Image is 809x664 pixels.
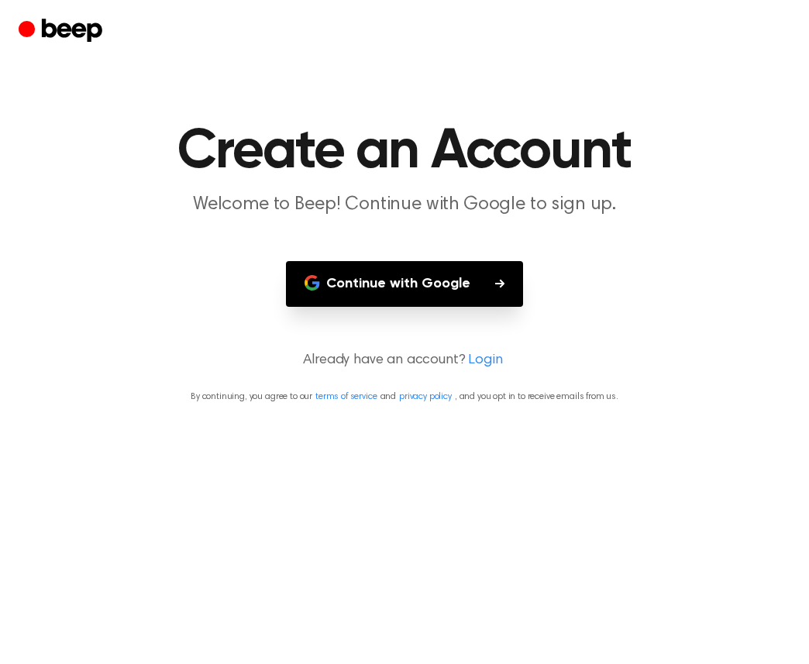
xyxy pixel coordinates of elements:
[19,390,790,404] p: By continuing, you agree to our and , and you opt in to receive emails from us.
[468,350,502,371] a: Login
[19,350,790,371] p: Already have an account?
[19,124,790,180] h1: Create an Account
[399,392,452,401] a: privacy policy
[107,192,702,218] p: Welcome to Beep! Continue with Google to sign up.
[19,16,106,46] a: Beep
[286,261,523,307] button: Continue with Google
[315,392,377,401] a: terms of service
